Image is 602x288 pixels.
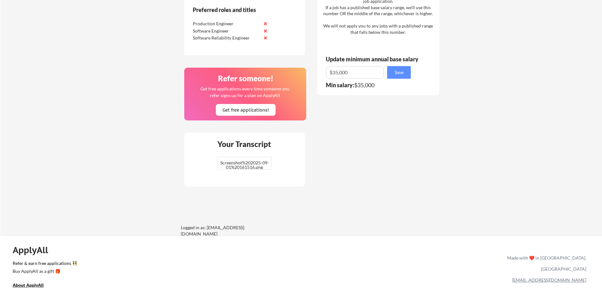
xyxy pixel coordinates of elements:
div: Software Engineer [193,28,259,34]
div: Refer someone! [187,75,304,82]
div: Preferred roles and titles [193,7,279,13]
a: [EMAIL_ADDRESS][DOMAIN_NAME] [512,277,586,283]
div: Software Reliability Engineer [193,35,259,41]
div: Update minimum annual base salary [326,56,421,62]
a: Buy ApplyAll as a gift 🎁 [13,268,76,276]
div: Get free applications every time someone you refer signs up for a plan on ApplyAll [200,85,290,99]
div: ApplyAll [13,245,55,255]
div: Buy ApplyAll as a gift 🎁 [13,269,76,273]
div: Logged in as: [EMAIL_ADDRESS][DOMAIN_NAME] [181,224,276,237]
div: Production Engineer [193,21,259,27]
a: Refer & earn free applications 👯‍♀️ [13,261,375,268]
input: E.g. $100,000 [326,66,384,79]
button: Save [387,66,411,79]
div: $35,000 [326,82,415,88]
div: Made with ❤️ in [GEOGRAPHIC_DATA], [GEOGRAPHIC_DATA] [505,252,586,274]
u: About ApplyAll [13,282,44,288]
button: Get free applications! [216,104,276,116]
div: Your Transcript [213,140,276,148]
strong: Min salary: [326,82,354,89]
